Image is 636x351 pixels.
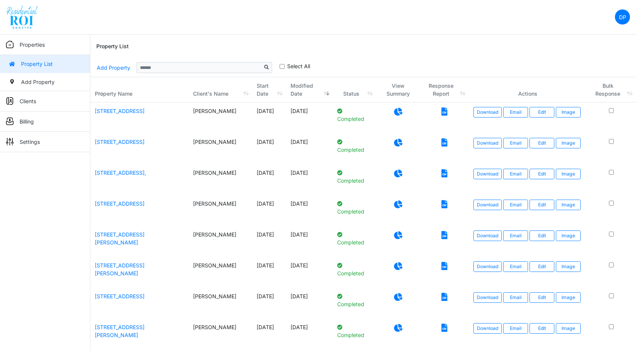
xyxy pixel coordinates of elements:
button: Email [503,261,528,272]
td: [DATE] [252,133,286,164]
th: Client's Name: activate to sort column ascending [189,77,252,102]
button: Image [556,200,581,210]
a: [STREET_ADDRESS][PERSON_NAME] [95,231,145,246]
button: Image [556,292,581,303]
button: Email [503,323,528,334]
a: Edit [529,107,554,118]
p: Completed [337,107,372,123]
a: Edit [529,230,554,241]
td: [DATE] [252,319,286,349]
td: [PERSON_NAME] [189,164,252,195]
img: sidemenu_properties.png [6,41,14,48]
a: Edit [529,292,554,303]
p: Completed [337,138,372,154]
th: Actions [469,77,586,102]
td: [DATE] [286,257,333,288]
td: [DATE] [286,133,333,164]
button: Email [503,200,528,210]
button: Image [556,107,581,118]
h6: Property List [96,43,129,50]
td: [PERSON_NAME] [189,257,252,288]
a: Download [473,323,502,334]
td: [DATE] [286,226,333,257]
a: Edit [529,138,554,148]
td: [DATE] [252,195,286,226]
img: sidemenu_client.png [6,97,14,105]
a: [STREET_ADDRESS] [95,293,145,299]
p: Clients [20,97,36,105]
td: [DATE] [252,164,286,195]
a: [STREET_ADDRESS] [95,108,145,114]
p: Completed [337,261,372,277]
a: Download [473,107,502,118]
th: Status: activate to sort column ascending [333,77,377,102]
button: Email [503,292,528,303]
a: Edit [529,200,554,210]
td: [PERSON_NAME] [189,288,252,319]
th: Property Name: activate to sort column ascending [90,77,189,102]
button: Email [503,169,528,179]
td: [DATE] [252,102,286,133]
input: Sizing example input [137,62,262,73]
p: Completed [337,292,372,308]
img: spp logo [6,5,39,29]
p: DP [619,13,626,21]
a: [STREET_ADDRESS] [95,200,145,207]
p: Billing [20,118,34,125]
td: [DATE] [286,164,333,195]
button: Image [556,323,581,334]
img: sidemenu_billing.png [6,118,14,125]
td: [PERSON_NAME] [189,319,252,349]
td: [DATE] [252,226,286,257]
a: Download [473,261,502,272]
a: Download [473,230,502,241]
td: [DATE] [252,288,286,319]
td: [PERSON_NAME] [189,133,252,164]
a: Edit [529,261,554,272]
th: Start Date: activate to sort column ascending [252,77,286,102]
td: [DATE] [286,102,333,133]
th: Modified Date: activate to sort column ascending [286,77,333,102]
a: DP [615,9,630,24]
button: Email [503,230,528,241]
td: [PERSON_NAME] [189,195,252,226]
p: Completed [337,230,372,246]
th: Bulk Response: activate to sort column ascending [587,77,636,102]
a: Download [473,169,502,179]
td: [DATE] [286,195,333,226]
button: Email [503,107,528,118]
td: [DATE] [252,257,286,288]
button: Image [556,169,581,179]
a: Edit [529,169,554,179]
p: Completed [337,169,372,185]
p: Properties [20,41,45,49]
img: sidemenu_settings.png [6,138,14,145]
p: Completed [337,323,372,339]
th: View Summary [376,77,420,102]
a: Edit [529,323,554,334]
a: Download [473,292,502,303]
a: [STREET_ADDRESS] [95,139,145,145]
td: [PERSON_NAME] [189,226,252,257]
td: [DATE] [286,319,333,349]
td: [DATE] [286,288,333,319]
a: [STREET_ADDRESS], [95,169,146,176]
button: Image [556,230,581,241]
p: Completed [337,200,372,215]
button: Email [503,138,528,148]
button: Image [556,138,581,148]
a: Download [473,200,502,210]
label: Select All [287,62,310,70]
a: Add Property [96,61,131,74]
a: Download [473,138,502,148]
a: [STREET_ADDRESS][PERSON_NAME] [95,262,145,276]
th: Response Report: activate to sort column ascending [420,77,469,102]
button: Image [556,261,581,272]
a: [STREET_ADDRESS][PERSON_NAME] [95,324,145,338]
p: Settings [20,138,40,146]
td: [PERSON_NAME] [189,102,252,133]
